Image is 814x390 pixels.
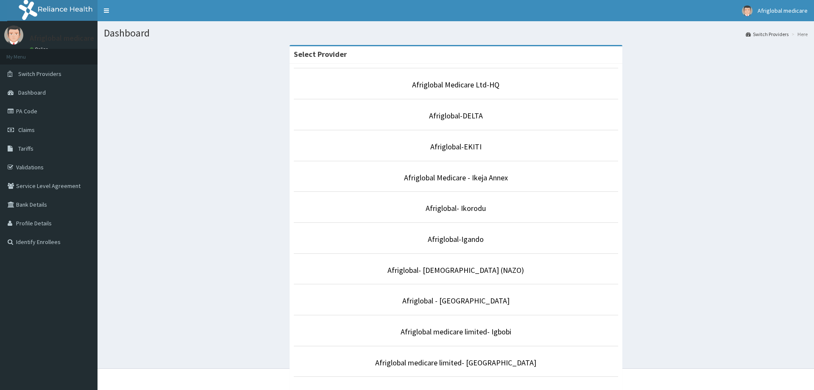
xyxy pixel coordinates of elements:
[30,34,94,42] p: Afriglobal medicare
[401,327,511,337] a: Afriglobal medicare limited- Igbobi
[758,7,808,14] span: Afriglobal medicare
[430,142,482,152] a: Afriglobal-EKITI
[387,265,524,275] a: Afriglobal- [DEMOGRAPHIC_DATA] (NAZO)
[18,145,33,152] span: Tariffs
[4,25,23,45] img: User Image
[789,31,808,38] li: Here
[18,126,35,134] span: Claims
[742,6,753,16] img: User Image
[375,358,536,368] a: Afriglobal medicare limited- [GEOGRAPHIC_DATA]
[746,31,789,38] a: Switch Providers
[402,296,510,306] a: Afriglobal - [GEOGRAPHIC_DATA]
[294,49,347,59] strong: Select Provider
[18,70,61,78] span: Switch Providers
[428,234,484,244] a: Afriglobal-Igando
[429,111,483,121] a: Afriglobal-DELTA
[30,46,50,52] a: Online
[404,173,508,182] a: Afriglobal Medicare - Ikeja Annex
[18,89,46,96] span: Dashboard
[426,203,486,213] a: Afriglobal- Ikorodu
[104,28,808,39] h1: Dashboard
[412,80,499,90] a: Afriglobal Medicare Ltd-HQ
